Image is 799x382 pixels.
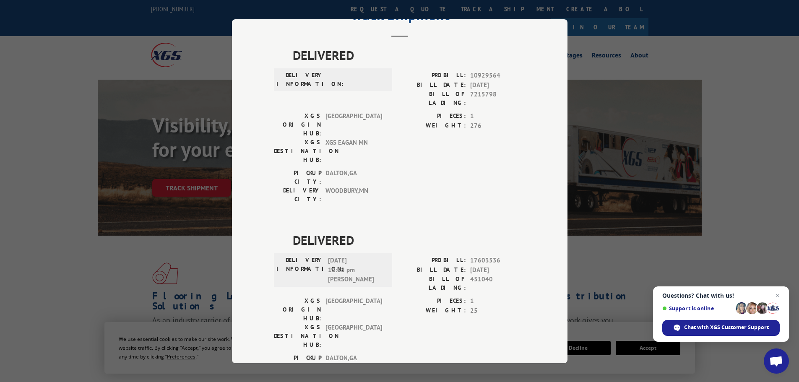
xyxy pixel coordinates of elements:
[684,324,769,331] span: Chat with XGS Customer Support
[293,231,526,249] span: DELIVERED
[325,186,382,204] span: WOODBURY , MN
[276,256,324,284] label: DELIVERY INFORMATION:
[400,296,466,306] label: PIECES:
[325,112,382,138] span: [GEOGRAPHIC_DATA]
[470,121,526,130] span: 276
[470,275,526,292] span: 451040
[325,353,382,371] span: DALTON , GA
[470,90,526,107] span: 7215798
[400,90,466,107] label: BILL OF LADING:
[470,112,526,121] span: 1
[400,306,466,315] label: WEIGHT:
[470,256,526,265] span: 17603536
[274,112,321,138] label: XGS ORIGIN HUB:
[662,292,780,299] span: Questions? Chat with us!
[274,186,321,204] label: DELIVERY CITY:
[764,348,789,374] div: Open chat
[274,9,526,25] h2: Track Shipment
[773,291,783,301] span: Close chat
[274,353,321,371] label: PICKUP CITY:
[274,138,321,164] label: XGS DESTINATION HUB:
[276,71,324,88] label: DELIVERY INFORMATION:
[274,323,321,349] label: XGS DESTINATION HUB:
[325,323,382,349] span: [GEOGRAPHIC_DATA]
[325,138,382,164] span: XGS EAGAN MN
[400,112,466,121] label: PIECES:
[400,256,466,265] label: PROBILL:
[400,275,466,292] label: BILL OF LADING:
[400,121,466,130] label: WEIGHT:
[328,256,385,284] span: [DATE] 12:18 pm [PERSON_NAME]
[400,80,466,90] label: BILL DATE:
[325,296,382,323] span: [GEOGRAPHIC_DATA]
[274,169,321,186] label: PICKUP CITY:
[293,46,526,65] span: DELIVERED
[400,71,466,81] label: PROBILL:
[662,305,733,312] span: Support is online
[400,265,466,275] label: BILL DATE:
[325,169,382,186] span: DALTON , GA
[470,306,526,315] span: 25
[470,80,526,90] span: [DATE]
[470,265,526,275] span: [DATE]
[274,296,321,323] label: XGS ORIGIN HUB:
[470,71,526,81] span: 10929564
[470,296,526,306] span: 1
[662,320,780,336] div: Chat with XGS Customer Support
